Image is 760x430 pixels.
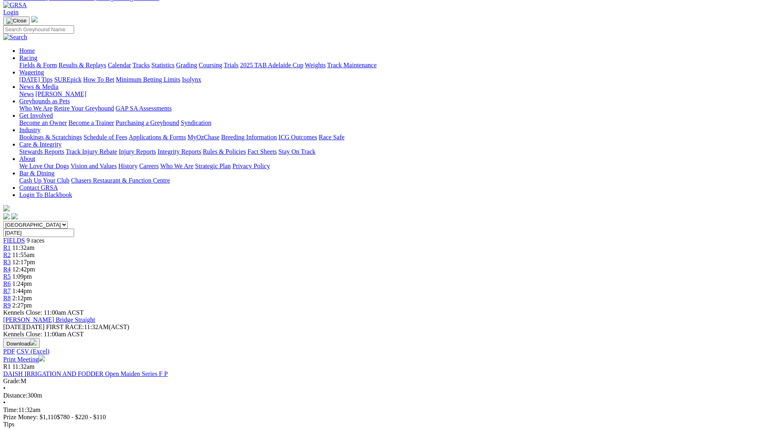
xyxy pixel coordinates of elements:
[3,34,27,41] img: Search
[3,385,6,392] span: •
[3,273,11,280] a: R5
[3,324,24,330] span: [DATE]
[3,9,18,16] a: Login
[195,163,231,169] a: Strategic Plan
[19,54,37,61] a: Racing
[54,76,81,83] a: SUREpick
[3,370,168,377] a: DAISH IRRIGATION AND FODDER Open Maiden Series F P
[327,62,377,68] a: Track Maintenance
[199,62,222,68] a: Coursing
[19,62,757,69] div: Racing
[12,302,32,309] span: 2:27pm
[83,134,127,141] a: Schedule of Fees
[182,76,201,83] a: Isolynx
[19,148,64,155] a: Stewards Reports
[19,83,58,90] a: News & Media
[3,229,74,237] input: Select date
[116,76,180,83] a: Minimum Betting Limits
[3,338,40,348] button: Download
[12,273,32,280] span: 1:09pm
[116,105,172,112] a: GAP SA Assessments
[35,90,86,97] a: [PERSON_NAME]
[19,163,757,170] div: About
[19,141,62,148] a: Care & Integrity
[16,348,49,355] a: CSV (Excel)
[30,339,36,346] img: download.svg
[232,163,270,169] a: Privacy Policy
[3,414,757,421] div: Prize Money: $1,110
[19,155,35,162] a: About
[3,421,14,428] span: Tips
[3,259,11,265] a: R3
[12,363,34,370] span: 11:32am
[221,134,277,141] a: Breeding Information
[12,259,35,265] span: 12:17pm
[108,62,131,68] a: Calendar
[3,16,30,25] button: Toggle navigation
[3,266,11,273] a: R4
[54,105,114,112] a: Retire Your Greyhound
[203,148,246,155] a: Rules & Policies
[66,148,117,155] a: Track Injury Rebate
[3,2,27,9] img: GRSA
[6,18,26,24] img: Close
[3,205,10,211] img: logo-grsa-white.png
[240,62,303,68] a: 2025 TAB Adelaide Cup
[12,295,32,301] span: 2:12pm
[319,134,344,141] a: Race Safe
[133,62,150,68] a: Tracks
[19,119,67,126] a: Become an Owner
[12,280,32,287] span: 1:24pm
[3,237,25,244] a: FIELDS
[19,184,58,191] a: Contact GRSA
[119,148,156,155] a: Injury Reports
[12,244,34,251] span: 11:32am
[3,406,757,414] div: 11:32am
[278,134,317,141] a: ICG Outcomes
[57,414,106,420] span: $780 - $220 - $110
[116,119,179,126] a: Purchasing a Greyhound
[248,148,277,155] a: Fact Sheets
[3,251,11,258] a: R2
[19,62,57,68] a: Fields & Form
[19,98,70,104] a: Greyhounds as Pets
[58,62,106,68] a: Results & Replays
[19,148,757,155] div: Care & Integrity
[3,213,10,219] img: facebook.svg
[3,378,757,385] div: M
[19,76,52,83] a: [DATE] Tips
[157,148,201,155] a: Integrity Reports
[3,302,11,309] a: R9
[19,191,72,198] a: Login To Blackbook
[12,251,34,258] span: 11:55am
[19,76,757,83] div: Wagering
[38,355,45,362] img: printer.svg
[71,163,117,169] a: Vision and Values
[46,324,129,330] span: 11:32AM(ACST)
[12,266,35,273] span: 12:42pm
[3,378,21,384] span: Grade:
[160,163,194,169] a: Who We Are
[19,134,82,141] a: Bookings & Scratchings
[305,62,326,68] a: Weights
[19,119,757,127] div: Get Involved
[3,392,757,399] div: 300m
[19,127,40,133] a: Industry
[3,309,84,316] span: Kennels Close: 11:00am ACST
[19,105,52,112] a: Who We Are
[26,237,44,244] span: 9 races
[278,148,315,155] a: Stay On Track
[3,287,11,294] a: R7
[3,348,757,355] div: Download
[3,331,757,338] div: Kennels Close: 11:00am ACST
[3,392,27,399] span: Distance:
[3,25,74,34] input: Search
[3,244,11,251] span: R1
[19,105,757,112] div: Greyhounds as Pets
[3,316,95,323] a: [PERSON_NAME] Bridge Straight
